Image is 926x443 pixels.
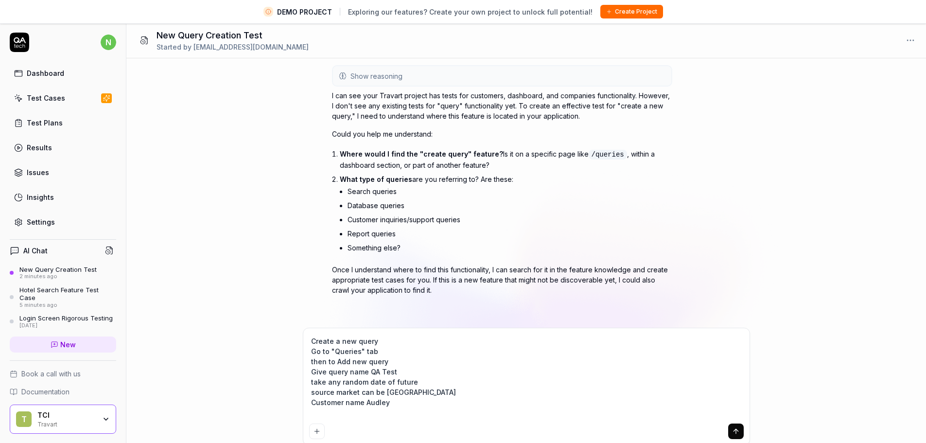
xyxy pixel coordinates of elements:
[10,286,116,308] a: Hotel Search Feature Test Case5 minutes ago
[589,150,627,159] code: /queries
[27,93,65,103] div: Test Cases
[10,138,116,157] a: Results
[10,113,116,132] a: Test Plans
[340,174,672,184] p: are you referring to? Are these:
[350,71,402,81] span: Show reasoning
[348,213,672,227] li: Customer inquiries/support queries
[10,188,116,207] a: Insights
[19,314,113,322] div: Login Screen Rigorous Testing
[348,241,672,255] li: Something else?
[348,227,672,241] li: Report queries
[333,66,671,86] button: Show reasoning
[157,42,309,52] div: Started by
[19,302,116,309] div: 5 minutes ago
[348,198,672,213] li: Database queries
[10,405,116,434] button: TTCITravart
[332,90,672,121] p: I can see your Travart project has tests for customers, dashboard, and companies functionality. H...
[157,29,309,42] h1: New Query Creation Test
[340,150,503,158] span: Where would I find the "create query" feature?
[27,142,52,153] div: Results
[10,213,116,231] a: Settings
[332,129,672,139] p: Could you help me understand:
[27,68,64,78] div: Dashboard
[309,334,744,420] textarea: Create a new query Go to "Queries" tab then to Add new query Give query name QA Test take any ran...
[348,184,672,198] li: Search queries
[21,387,70,397] span: Documentation
[27,167,49,177] div: Issues
[332,265,672,295] p: Once I understand where to find this functionality, I can search for it in the feature knowledge ...
[19,286,116,302] div: Hotel Search Feature Test Case
[19,273,97,280] div: 2 minutes ago
[27,217,55,227] div: Settings
[10,387,116,397] a: Documentation
[23,246,48,256] h4: AI Chat
[27,192,54,202] div: Insights
[27,118,63,128] div: Test Plans
[16,411,32,427] span: T
[10,266,116,280] a: New Query Creation Test2 minutes ago
[10,89,116,107] a: Test Cases
[340,149,672,170] p: Is it on a specific page like , within a dashboard section, or part of another feature?
[10,163,116,182] a: Issues
[277,7,332,17] span: DEMO PROJECT
[193,43,309,51] span: [EMAIL_ADDRESS][DOMAIN_NAME]
[19,322,113,329] div: [DATE]
[101,35,116,50] span: n
[348,7,593,17] span: Exploring our features? Create your own project to unlock full potential!
[21,369,81,379] span: Book a call with us
[340,175,412,183] span: What type of queries
[37,411,96,420] div: TCI
[600,5,663,18] button: Create Project
[19,266,97,273] div: New Query Creation Test
[10,369,116,379] a: Book a call with us
[37,420,96,427] div: Travart
[309,424,325,439] button: Add attachment
[10,64,116,83] a: Dashboard
[101,33,116,52] button: n
[10,337,116,353] a: New
[60,339,76,350] span: New
[10,314,116,329] a: Login Screen Rigorous Testing[DATE]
